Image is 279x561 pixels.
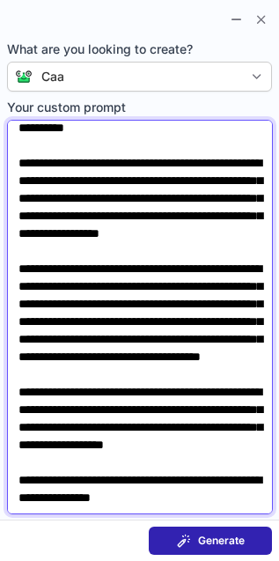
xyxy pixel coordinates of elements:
[41,68,64,85] div: Caa
[198,534,245,548] span: Generate
[8,70,33,84] img: Connie from ContactOut
[149,527,272,555] button: Generate
[7,99,273,116] span: Your custom prompt
[7,120,273,514] textarea: Your custom prompt
[7,41,272,58] span: What are you looking to create?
